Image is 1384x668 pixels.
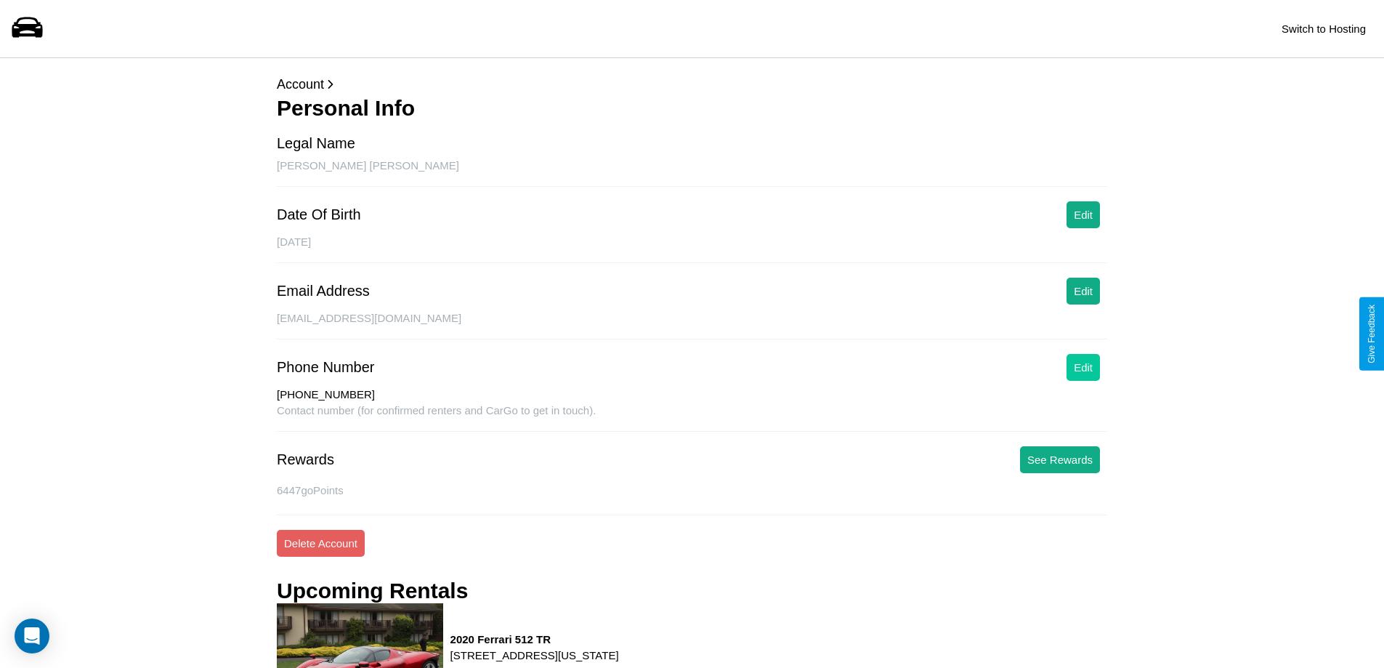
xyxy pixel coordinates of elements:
p: [STREET_ADDRESS][US_STATE] [450,645,619,665]
div: Contact number (for confirmed renters and CarGo to get in touch). [277,404,1107,432]
div: Date Of Birth [277,206,361,223]
button: See Rewards [1020,446,1100,473]
h3: Personal Info [277,96,1107,121]
div: [DATE] [277,236,1107,263]
div: Legal Name [277,135,355,152]
div: [PHONE_NUMBER] [277,388,1107,404]
div: Rewards [277,451,334,468]
div: Email Address [277,283,370,299]
p: 6447 goPoints [277,480,1107,500]
div: Phone Number [277,359,375,376]
h3: 2020 Ferrari 512 TR [450,633,619,645]
button: Edit [1067,201,1100,228]
button: Edit [1067,354,1100,381]
p: Account [277,73,1107,96]
div: Give Feedback [1367,305,1377,363]
button: Delete Account [277,530,365,557]
h3: Upcoming Rentals [277,579,468,603]
div: [PERSON_NAME] [PERSON_NAME] [277,159,1107,187]
div: Open Intercom Messenger [15,619,49,653]
button: Edit [1067,278,1100,305]
button: Switch to Hosting [1274,15,1373,42]
div: [EMAIL_ADDRESS][DOMAIN_NAME] [277,312,1107,339]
